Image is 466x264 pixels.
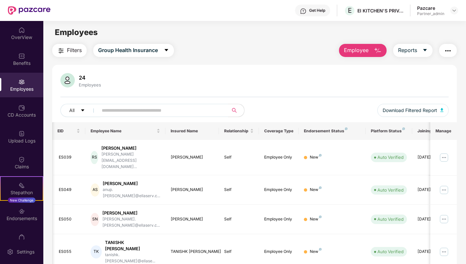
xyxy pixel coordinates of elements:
span: Download Filtered Report [383,107,437,114]
div: New Challenge [8,198,35,203]
img: svg+xml;base64,PHN2ZyBpZD0iVXBsb2FkX0xvZ3MiIGRhdGEtbmFtZT0iVXBsb2FkIExvZ3MiIHhtbG5zPSJodHRwOi8vd3... [18,130,25,137]
th: Insured Name [165,122,219,140]
div: Settings [15,249,36,255]
div: Self [224,216,254,222]
img: svg+xml;base64,PHN2ZyB4bWxucz0iaHR0cDovL3d3dy53My5vcmcvMjAwMC9zdmciIHdpZHRoPSI4IiBoZWlnaHQ9IjgiIH... [319,248,322,251]
div: TANISHK [PERSON_NAME] [105,239,160,252]
div: Self [224,154,254,160]
div: New [310,249,322,255]
span: Employee [344,46,369,54]
div: New [310,216,322,222]
img: svg+xml;base64,PHN2ZyB4bWxucz0iaHR0cDovL3d3dy53My5vcmcvMjAwMC9zdmciIHdpZHRoPSIyNCIgaGVpZ2h0PSIyNC... [57,47,65,55]
img: svg+xml;base64,PHN2ZyBpZD0iQmVuZWZpdHMiIHhtbG5zPSJodHRwOi8vd3d3LnczLm9yZy8yMDAwL3N2ZyIgd2lkdGg9Ij... [18,53,25,59]
span: Group Health Insurance [98,46,158,54]
img: svg+xml;base64,PHN2ZyBpZD0iRHJvcGRvd24tMzJ4MzIiIHhtbG5zPSJodHRwOi8vd3d3LnczLm9yZy8yMDAwL3N2ZyIgd2... [452,8,457,13]
button: Reportscaret-down [393,44,433,57]
div: New [310,154,322,160]
img: svg+xml;base64,PHN2ZyB4bWxucz0iaHR0cDovL3d3dy53My5vcmcvMjAwMC9zdmciIHdpZHRoPSIyNCIgaGVpZ2h0PSIyNC... [444,47,452,55]
div: Employees [77,82,102,87]
button: Allcaret-down [60,104,100,117]
img: svg+xml;base64,PHN2ZyBpZD0iQ0RfQWNjb3VudHMiIGRhdGEtbmFtZT0iQ0QgQWNjb3VudHMiIHhtbG5zPSJodHRwOi8vd3... [18,104,25,111]
span: EID [57,128,75,134]
div: [DATE] [417,154,447,160]
img: manageButton [439,247,449,257]
div: [PERSON_NAME].[PERSON_NAME]@ellaserv.c... [102,216,160,229]
img: svg+xml;base64,PHN2ZyB4bWxucz0iaHR0cDovL3d3dy53My5vcmcvMjAwMC9zdmciIHdpZHRoPSI4IiBoZWlnaHQ9IjgiIH... [345,127,348,130]
div: [PERSON_NAME] [102,210,160,216]
div: [PERSON_NAME][EMAIL_ADDRESS][DOMAIN_NAME]... [101,151,160,170]
img: svg+xml;base64,PHN2ZyB4bWxucz0iaHR0cDovL3d3dy53My5vcmcvMjAwMC9zdmciIHdpZHRoPSI4IiBoZWlnaHQ9IjgiIH... [319,186,322,189]
span: Reports [398,46,417,54]
div: Auto Verified [377,187,404,193]
div: RS [91,151,98,164]
img: svg+xml;base64,PHN2ZyB4bWxucz0iaHR0cDovL3d3dy53My5vcmcvMjAwMC9zdmciIHhtbG5zOnhsaW5rPSJodHRwOi8vd3... [374,47,382,55]
div: [PERSON_NAME] [171,154,214,160]
button: Employee [339,44,387,57]
div: TK [91,245,102,258]
img: manageButton [439,185,449,195]
img: New Pazcare Logo [8,6,51,15]
img: svg+xml;base64,PHN2ZyBpZD0iSG9tZSIgeG1sbnM9Imh0dHA6Ly93d3cudzMub3JnLzIwMDAvc3ZnIiB3aWR0aD0iMjAiIG... [18,27,25,33]
div: [DATE] [417,216,447,222]
div: Platform Status [371,128,407,134]
div: Self [224,249,254,255]
th: Employee Name [85,122,165,140]
img: svg+xml;base64,PHN2ZyBpZD0iSGVscC0zMngzMiIgeG1sbnM9Imh0dHA6Ly93d3cudzMub3JnLzIwMDAvc3ZnIiB3aWR0aD... [300,8,307,14]
div: Employee Only [264,187,294,193]
div: [PERSON_NAME] [171,216,214,222]
th: Coverage Type [259,122,299,140]
button: Filters [52,44,87,57]
div: TANISHK [PERSON_NAME] [171,249,214,255]
img: svg+xml;base64,PHN2ZyBpZD0iRW5kb3JzZW1lbnRzIiB4bWxucz0iaHR0cDovL3d3dy53My5vcmcvMjAwMC9zdmciIHdpZH... [18,208,25,215]
img: svg+xml;base64,PHN2ZyB4bWxucz0iaHR0cDovL3d3dy53My5vcmcvMjAwMC9zdmciIHdpZHRoPSI4IiBoZWlnaHQ9IjgiIH... [319,154,322,157]
img: svg+xml;base64,PHN2ZyBpZD0iQ2xhaW0iIHhtbG5zPSJodHRwOi8vd3d3LnczLm9yZy8yMDAwL3N2ZyIgd2lkdGg9IjIwIi... [18,156,25,163]
img: svg+xml;base64,PHN2ZyB4bWxucz0iaHR0cDovL3d3dy53My5vcmcvMjAwMC9zdmciIHhtbG5zOnhsaW5rPSJodHRwOi8vd3... [60,73,75,87]
div: AS [91,183,99,197]
img: manageButton [439,152,449,163]
div: Employee Only [264,154,294,160]
img: svg+xml;base64,PHN2ZyBpZD0iTXlfT3JkZXJzIiBkYXRhLW5hbWU9Ik15IE9yZGVycyIgeG1sbnM9Imh0dHA6Ly93d3cudz... [18,234,25,240]
span: Relationship [224,128,249,134]
div: ES039 [59,154,80,160]
img: svg+xml;base64,PHN2ZyB4bWxucz0iaHR0cDovL3d3dy53My5vcmcvMjAwMC9zdmciIHdpZHRoPSI4IiBoZWlnaHQ9IjgiIH... [319,216,322,218]
button: Download Filtered Report [377,104,449,117]
div: [PERSON_NAME] [171,187,214,193]
div: anup.[PERSON_NAME]@ellaserv.c... [103,187,160,199]
div: New [310,187,322,193]
img: svg+xml;base64,PHN2ZyBpZD0iU2V0dGluZy0yMHgyMCIgeG1sbnM9Imh0dHA6Ly93d3cudzMub3JnLzIwMDAvc3ZnIiB3aW... [7,249,13,255]
span: Employee Name [91,128,155,134]
th: Manage [430,122,457,140]
div: ES055 [59,249,80,255]
div: Auto Verified [377,154,404,160]
div: Partner_admin [417,11,444,16]
div: [PERSON_NAME] [103,180,160,187]
img: svg+xml;base64,PHN2ZyB4bWxucz0iaHR0cDovL3d3dy53My5vcmcvMjAwMC9zdmciIHhtbG5zOnhsaW5rPSJodHRwOi8vd3... [440,108,444,112]
div: Self [224,187,254,193]
button: Group Health Insurancecaret-down [93,44,174,57]
div: Get Help [309,8,325,13]
div: Auto Verified [377,216,404,222]
div: [DATE] [417,187,447,193]
th: EID [52,122,86,140]
div: Employee Only [264,216,294,222]
th: Relationship [219,122,259,140]
div: SN [91,213,99,226]
div: Employee Only [264,249,294,255]
div: Endorsement Status [304,128,360,134]
img: manageButton [439,214,449,225]
span: Employees [55,28,98,37]
span: search [228,108,241,113]
span: caret-down [164,47,169,53]
span: All [69,107,74,114]
img: svg+xml;base64,PHN2ZyB4bWxucz0iaHR0cDovL3d3dy53My5vcmcvMjAwMC9zdmciIHdpZHRoPSIyMSIgaGVpZ2h0PSIyMC... [18,182,25,189]
div: Auto Verified [377,248,404,255]
div: 24 [77,74,102,81]
div: ES049 [59,187,80,193]
button: search [228,104,244,117]
div: EI KITCHEN'S PRIVATE LIMITED [357,8,403,14]
th: Joining Date [412,122,452,140]
span: E [348,7,352,14]
div: Pazcare [417,5,444,11]
div: ES050 [59,216,80,222]
div: [PERSON_NAME] [101,145,160,151]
